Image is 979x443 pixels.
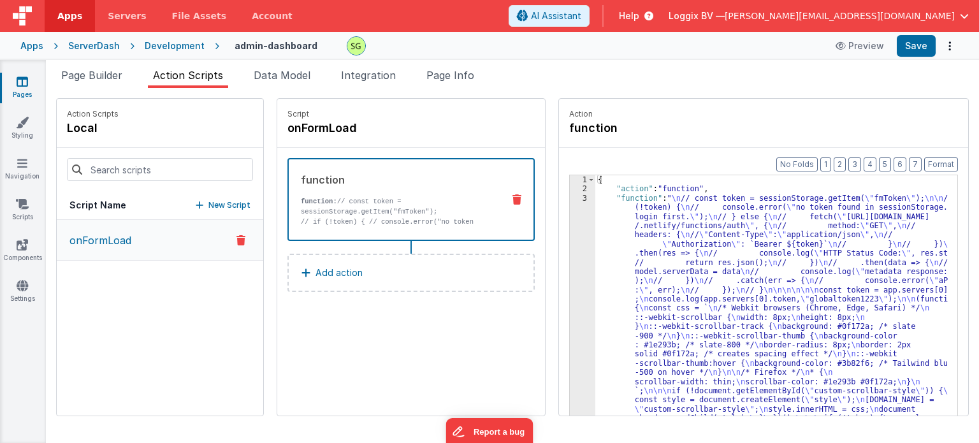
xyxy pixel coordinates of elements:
[301,217,493,349] p: // if (!token) { // console.error("no token found in sessionStorage. Please login first."); // } ...
[725,10,955,22] span: [PERSON_NAME][EMAIL_ADDRESS][DOMAIN_NAME]
[172,10,227,22] span: File Assets
[287,109,535,119] p: Script
[569,109,958,119] p: Action
[108,10,146,22] span: Servers
[924,157,958,171] button: Format
[57,10,82,22] span: Apps
[62,233,131,248] p: onFormLoad
[254,69,310,82] span: Data Model
[145,40,205,52] div: Development
[301,172,493,187] div: function
[531,10,581,22] span: AI Assistant
[287,254,535,292] button: Add action
[569,119,760,137] h4: function
[848,157,861,171] button: 3
[669,10,725,22] span: Loggix BV —
[897,35,936,57] button: Save
[426,69,474,82] span: Page Info
[20,40,43,52] div: Apps
[894,157,906,171] button: 6
[315,265,363,280] p: Add action
[509,5,590,27] button: AI Assistant
[879,157,891,171] button: 5
[57,220,263,261] button: onFormLoad
[153,69,223,82] span: Action Scripts
[208,199,250,212] p: New Script
[347,37,365,55] img: 497ae24fd84173162a2d7363e3b2f127
[68,40,120,52] div: ServerDash
[619,10,639,22] span: Help
[287,119,479,137] h4: onFormLoad
[235,41,317,50] h4: admin-dashboard
[834,157,846,171] button: 2
[820,157,831,171] button: 1
[341,69,396,82] span: Integration
[864,157,876,171] button: 4
[69,199,126,212] h5: Script Name
[570,175,595,184] div: 1
[570,184,595,193] div: 2
[61,69,122,82] span: Page Builder
[196,199,250,212] button: New Script
[67,119,119,137] h4: local
[776,157,818,171] button: No Folds
[828,36,892,56] button: Preview
[669,10,969,22] button: Loggix BV — [PERSON_NAME][EMAIL_ADDRESS][DOMAIN_NAME]
[941,37,959,55] button: Options
[67,158,253,181] input: Search scripts
[67,109,119,119] p: Action Scripts
[909,157,922,171] button: 7
[301,196,493,217] p: // const token = sessionStorage.getItem("fmToken");
[301,198,337,205] strong: function:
